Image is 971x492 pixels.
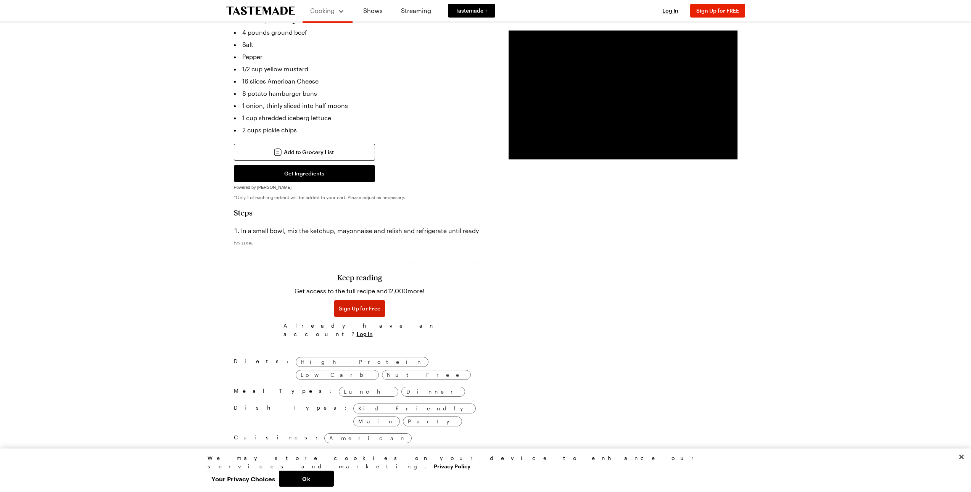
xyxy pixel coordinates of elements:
[301,371,374,379] span: Low Carb
[295,286,425,296] p: Get access to the full recipe and 12,000 more!
[456,7,488,14] span: Tastemade +
[234,63,486,75] li: 1/2 cup yellow mustard
[339,305,380,312] span: Sign Up for Free
[234,39,486,51] li: Salt
[234,194,486,200] p: *Only 1 of each ingredient will be added to your cart. Please adjust as necessary.
[208,454,757,487] div: Privacy
[382,370,471,380] a: Nut Free
[234,26,486,39] li: 4 pounds ground beef
[339,387,398,397] a: Lunch
[301,358,424,366] span: High Protein
[226,6,295,15] a: To Tastemade Home Page
[324,433,412,443] a: American
[448,4,495,18] a: Tastemade +
[358,417,395,426] span: Main
[337,273,382,282] h3: Keep reading
[234,433,321,443] span: Cuisines:
[401,387,465,397] a: Dinner
[403,416,462,426] a: Party
[234,124,486,136] li: 2 cups pickle chips
[234,51,486,63] li: Pepper
[662,7,678,14] span: Log In
[696,7,739,14] span: Sign Up for FREE
[234,144,375,161] button: Add to Grocery List
[208,471,279,487] button: Your Privacy Choices
[234,183,292,190] a: Powered by [PERSON_NAME]
[690,4,745,18] button: Sign Up for FREE
[357,330,373,338] button: Log In
[655,7,686,14] button: Log In
[296,357,428,367] a: High Protein
[234,112,486,124] li: 1 cup shredded iceberg lettuce
[279,471,334,487] button: Ok
[234,404,350,426] span: Dish Types:
[234,75,486,87] li: 16 slices American Cheese
[284,148,334,156] span: Add to Grocery List
[329,434,407,442] span: American
[387,371,466,379] span: Nut Free
[234,185,292,190] span: Powered by [PERSON_NAME]
[234,87,486,100] li: 8 potato hamburger buns
[283,322,436,338] span: Already have an account?
[310,3,345,18] button: Cooking
[406,387,460,396] span: Dinner
[953,449,970,465] button: Close
[334,300,385,317] button: Sign Up for Free
[353,416,400,426] a: Main
[434,462,470,469] a: More information about your privacy, opens in a new tab
[208,454,757,471] div: We may store cookies on your device to enhance our services and marketing.
[344,387,393,396] span: Lunch
[358,404,471,413] span: Kid Friendly
[234,387,336,397] span: Meal Types:
[234,165,375,182] button: Get Ingredients
[234,357,293,380] span: Diets:
[310,7,335,14] span: Cooking
[296,370,379,380] a: Low Carb
[234,225,486,249] li: In a small bowl, mix the ketchup, mayonnaise and relish and refrigerate until ready to use.
[353,404,476,413] a: Kid Friendly
[234,208,486,217] h2: Steps
[234,100,486,112] li: 1 onion, thinly sliced into half moons
[408,417,457,426] span: Party
[509,31,738,159] video-js: Video Player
